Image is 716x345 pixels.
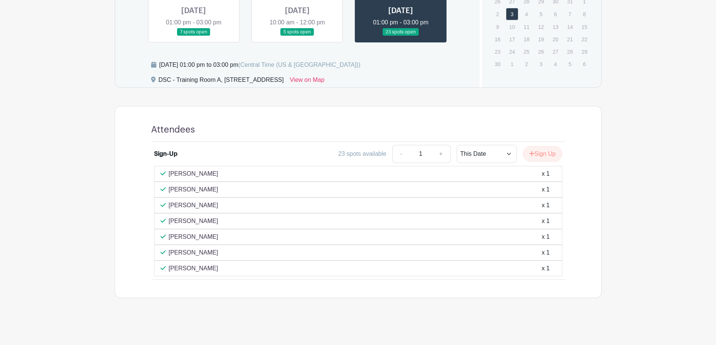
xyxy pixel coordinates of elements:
[506,8,518,20] a: 3
[549,33,562,45] p: 20
[542,264,549,273] div: x 1
[506,58,518,70] p: 1
[491,21,504,33] p: 9
[506,46,518,57] p: 24
[491,46,504,57] p: 23
[535,33,547,45] p: 19
[338,149,386,158] div: 23 spots available
[290,75,324,87] a: View on Map
[542,217,549,226] div: x 1
[535,21,547,33] p: 12
[159,60,360,69] div: [DATE] 01:00 pm to 03:00 pm
[238,62,360,68] span: (Central Time (US & [GEOGRAPHIC_DATA]))
[520,58,533,70] p: 2
[564,46,576,57] p: 28
[549,58,562,70] p: 4
[169,185,218,194] p: [PERSON_NAME]
[520,21,533,33] p: 11
[520,8,533,20] p: 4
[491,33,504,45] p: 16
[169,201,218,210] p: [PERSON_NAME]
[491,58,504,70] p: 30
[542,185,549,194] div: x 1
[506,21,518,33] p: 10
[542,169,549,178] div: x 1
[431,145,450,163] a: +
[392,145,410,163] a: -
[535,58,547,70] p: 3
[169,217,218,226] p: [PERSON_NAME]
[169,248,218,257] p: [PERSON_NAME]
[506,33,518,45] p: 17
[542,201,549,210] div: x 1
[523,146,562,162] button: Sign Up
[578,46,590,57] p: 29
[542,232,549,241] div: x 1
[578,21,590,33] p: 15
[549,8,562,20] p: 6
[578,8,590,20] p: 8
[169,232,218,241] p: [PERSON_NAME]
[564,8,576,20] p: 7
[491,8,504,20] p: 2
[578,58,590,70] p: 6
[520,33,533,45] p: 18
[564,58,576,70] p: 5
[549,21,562,33] p: 13
[535,46,547,57] p: 26
[169,264,218,273] p: [PERSON_NAME]
[549,46,562,57] p: 27
[542,248,549,257] div: x 1
[520,46,533,57] p: 25
[169,169,218,178] p: [PERSON_NAME]
[154,149,177,158] div: Sign-Up
[535,8,547,20] p: 5
[564,21,576,33] p: 14
[578,33,590,45] p: 22
[159,75,284,87] div: DSC - Training Room A, [STREET_ADDRESS]
[564,33,576,45] p: 21
[151,124,195,135] h4: Attendees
